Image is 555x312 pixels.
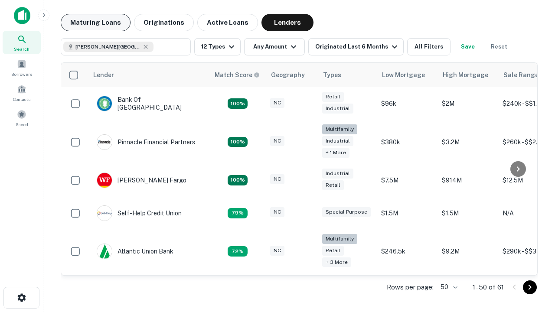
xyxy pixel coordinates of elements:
[88,63,209,87] th: Lender
[322,136,353,146] div: Industrial
[228,175,248,185] div: Matching Properties: 15, hasApolloMatch: undefined
[437,230,498,273] td: $9.2M
[322,104,353,114] div: Industrial
[322,92,344,102] div: Retail
[322,234,357,244] div: Multifamily
[97,135,112,149] img: picture
[437,63,498,87] th: High Mortgage
[3,81,41,104] a: Contacts
[228,208,248,218] div: Matching Properties: 11, hasApolloMatch: undefined
[322,124,357,134] div: Multifamily
[377,120,437,164] td: $380k
[14,45,29,52] span: Search
[473,282,504,292] p: 1–50 of 61
[308,38,404,55] button: Originated Last 6 Months
[97,172,186,188] div: [PERSON_NAME] Fargo
[407,38,451,55] button: All Filters
[322,207,371,217] div: Special Purpose
[134,14,194,31] button: Originations
[228,246,248,257] div: Matching Properties: 10, hasApolloMatch: undefined
[377,197,437,230] td: $1.5M
[437,87,498,120] td: $2M
[14,7,30,24] img: capitalize-icon.png
[377,87,437,120] td: $96k
[322,180,344,190] div: Retail
[437,197,498,230] td: $1.5M
[215,70,260,80] div: Capitalize uses an advanced AI algorithm to match your search with the best lender. The match sco...
[75,43,140,51] span: [PERSON_NAME][GEOGRAPHIC_DATA], [GEOGRAPHIC_DATA]
[270,246,284,256] div: NC
[318,63,377,87] th: Types
[197,14,258,31] button: Active Loans
[323,70,341,80] div: Types
[16,121,28,128] span: Saved
[215,70,258,80] h6: Match Score
[3,31,41,54] a: Search
[523,280,537,294] button: Go to next page
[97,244,112,259] img: picture
[322,246,344,256] div: Retail
[322,148,349,158] div: + 1 more
[97,96,112,111] img: picture
[322,257,351,267] div: + 3 more
[194,38,241,55] button: 12 Types
[270,136,284,146] div: NC
[512,215,555,257] iframe: Chat Widget
[437,120,498,164] td: $3.2M
[244,38,305,55] button: Any Amount
[270,174,284,184] div: NC
[3,106,41,130] a: Saved
[387,282,434,292] p: Rows per page:
[382,70,425,80] div: Low Mortgage
[271,70,305,80] div: Geography
[261,14,313,31] button: Lenders
[97,134,195,150] div: Pinnacle Financial Partners
[503,70,539,80] div: Sale Range
[11,71,32,78] span: Borrowers
[93,70,114,80] div: Lender
[377,63,437,87] th: Low Mortgage
[13,96,30,103] span: Contacts
[322,169,353,179] div: Industrial
[97,205,182,221] div: Self-help Credit Union
[209,63,266,87] th: Capitalize uses an advanced AI algorithm to match your search with the best lender. The match sco...
[377,230,437,273] td: $246.5k
[377,164,437,197] td: $7.5M
[315,42,400,52] div: Originated Last 6 Months
[97,173,112,188] img: picture
[270,98,284,108] div: NC
[97,96,201,111] div: Bank Of [GEOGRAPHIC_DATA]
[61,14,131,31] button: Maturing Loans
[437,273,498,306] td: $3.3M
[437,164,498,197] td: $914M
[485,38,513,55] button: Reset
[97,206,112,221] img: picture
[3,56,41,79] a: Borrowers
[443,70,488,80] div: High Mortgage
[437,281,459,293] div: 50
[454,38,482,55] button: Save your search to get updates of matches that match your search criteria.
[97,244,173,259] div: Atlantic Union Bank
[228,137,248,147] div: Matching Properties: 25, hasApolloMatch: undefined
[270,207,284,217] div: NC
[266,63,318,87] th: Geography
[377,273,437,306] td: $200k
[228,98,248,109] div: Matching Properties: 14, hasApolloMatch: undefined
